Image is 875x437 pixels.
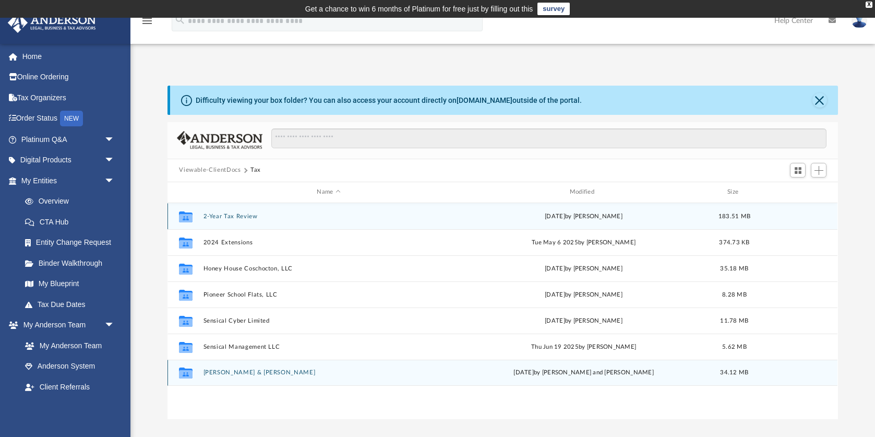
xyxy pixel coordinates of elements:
button: Add [811,163,826,178]
div: grid [167,203,837,419]
span: 35.18 MB [721,265,749,271]
div: Tue May 6 2025 by [PERSON_NAME] [459,238,709,247]
div: [DATE] by [PERSON_NAME] [459,316,709,325]
button: Switch to Grid View [790,163,806,178]
div: [DATE] by [PERSON_NAME] and [PERSON_NAME] [459,368,709,377]
div: Size [714,187,756,197]
a: My Blueprint [15,274,125,294]
div: [DATE] by [PERSON_NAME] [459,290,709,299]
div: id [760,187,833,197]
a: survey [537,3,570,15]
a: Home [7,46,130,67]
button: Sensical Cyber Limited [203,317,454,324]
a: Online Ordering [7,67,130,88]
button: 2-Year Tax Review [203,213,454,220]
span: 34.12 MB [721,370,749,375]
a: My Anderson Teamarrow_drop_down [7,315,125,336]
span: 374.73 KB [720,239,750,245]
a: Overview [15,191,130,212]
div: Modified [458,187,709,197]
span: 5.62 MB [722,344,747,349]
div: Get a chance to win 6 months of Platinum for free just by filling out this [305,3,533,15]
span: arrow_drop_down [104,315,125,336]
a: Order StatusNEW [7,108,130,129]
button: [PERSON_NAME] & [PERSON_NAME] [203,369,454,376]
button: 2024 Extensions [203,239,454,246]
button: Sensical Management LLC [203,344,454,350]
a: My Documentsarrow_drop_down [7,397,125,418]
a: Binder Walkthrough [15,253,130,274]
button: Close [812,93,827,108]
a: menu [141,20,153,27]
a: Digital Productsarrow_drop_down [7,150,130,171]
div: close [866,2,872,8]
a: Anderson System [15,356,125,377]
div: [DATE] by [PERSON_NAME] [459,211,709,221]
div: id [172,187,198,197]
div: NEW [60,111,83,126]
a: [DOMAIN_NAME] [457,96,512,104]
span: 11.78 MB [721,317,749,323]
span: arrow_drop_down [104,170,125,192]
img: User Pic [852,13,867,28]
div: Difficulty viewing your box folder? You can also access your account directly on outside of the p... [196,95,582,106]
i: search [174,14,186,26]
button: Tax [250,166,261,175]
button: Honey House Coschocton, LLC [203,265,454,272]
a: Tax Due Dates [15,294,130,315]
a: Entity Change Request [15,232,130,253]
span: 8.28 MB [722,291,747,297]
div: Name [203,187,454,197]
div: [DATE] by [PERSON_NAME] [459,264,709,273]
a: CTA Hub [15,211,130,232]
span: arrow_drop_down [104,397,125,419]
div: Thu Jun 19 2025 by [PERSON_NAME] [459,342,709,351]
span: arrow_drop_down [104,129,125,150]
a: My Entitiesarrow_drop_down [7,170,130,191]
a: Platinum Q&Aarrow_drop_down [7,129,130,150]
button: Viewable-ClientDocs [179,166,241,175]
i: menu [141,15,153,27]
span: 183.51 MB [718,213,750,219]
img: Anderson Advisors Platinum Portal [5,13,99,33]
span: arrow_drop_down [104,150,125,171]
button: Pioneer School Flats, LLC [203,291,454,298]
a: Tax Organizers [7,87,130,108]
a: My Anderson Team [15,335,120,356]
input: Search files and folders [271,128,826,148]
a: Client Referrals [15,376,125,397]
